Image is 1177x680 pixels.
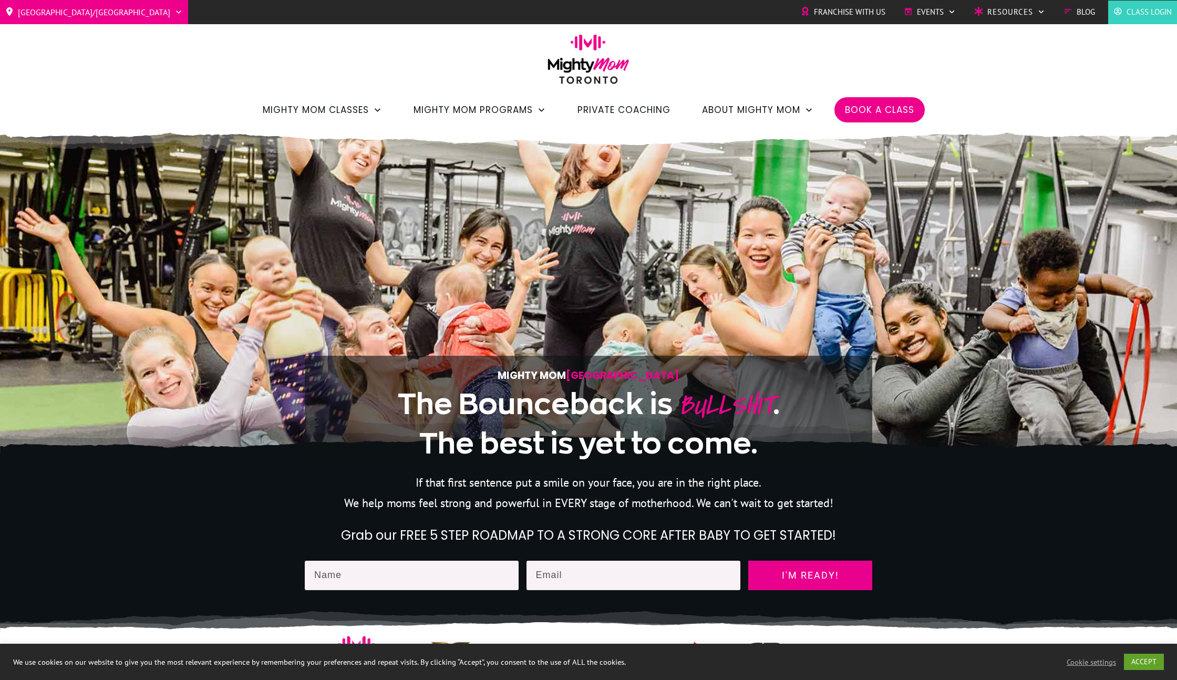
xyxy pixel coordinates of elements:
span: [GEOGRAPHIC_DATA]/[GEOGRAPHIC_DATA] [18,4,170,20]
span: Class Login [1127,4,1172,20]
a: About Mighty Mom [702,101,813,119]
input: Name [305,561,519,590]
span: Mighty Mom Classes [263,101,369,119]
span: The Bounceback is [398,388,673,419]
span: Mighty Mom Programs [414,101,533,119]
span: Events [917,4,944,20]
h1: . [337,385,840,462]
a: Franchise with Us [801,4,885,20]
a: Blog [1064,4,1095,20]
a: Mighty Mom Classes [263,101,382,119]
span: [GEOGRAPHIC_DATA] [566,368,679,383]
div: We use cookies on our website to give you the most relevant experience by remembering your prefer... [13,657,819,667]
a: Cookie settings [1067,657,1116,667]
a: Events [904,4,956,20]
span: Resources [987,4,1033,20]
a: Resources [974,4,1045,20]
img: mightymom-logo-toronto [542,34,635,91]
a: Class Login [1113,4,1172,20]
a: Private Coaching [577,101,670,119]
h2: Grab our FREE 5 STEP ROADMAP TO A STRONG CORE AFTER BABY TO GET STARTED! [305,527,872,544]
span: If that first sentence put a smile on your face, you are in the right place. [416,475,761,490]
span: I'm ready! [758,570,863,581]
span: About Mighty Mom [702,101,800,119]
a: Book a Class [845,101,914,119]
a: [GEOGRAPHIC_DATA]/[GEOGRAPHIC_DATA] [5,4,183,20]
span: Blog [1077,4,1095,20]
span: BULLSHIT [678,386,773,425]
span: The best is yet to come. [419,427,758,459]
input: Email [526,561,741,590]
img: global-news-logo-mighty-mom-toronto-interview [648,640,717,668]
a: I'm ready! [748,561,872,590]
span: Franchise with Us [814,4,885,20]
a: Mighty Mom Programs [414,101,546,119]
img: CP24 Logo [739,643,781,666]
img: dragonsden [416,637,485,672]
a: ACCEPT [1124,654,1164,670]
p: Mighty Mom [337,367,840,384]
span: We help moms feel strong and powerful in EVERY stage of motherhood. We can't wait to get started! [344,496,833,510]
